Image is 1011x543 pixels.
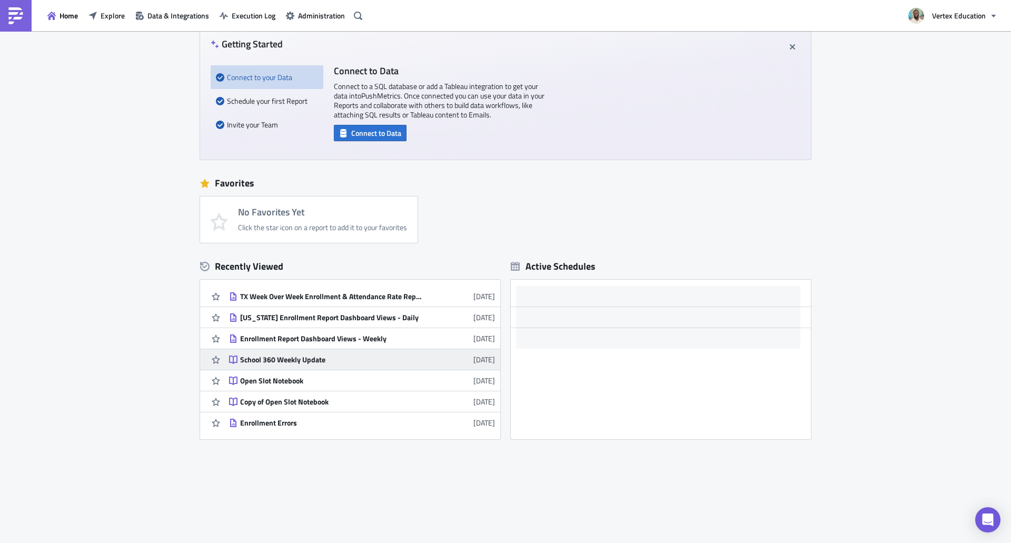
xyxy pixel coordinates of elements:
a: Open Slot Notebook[DATE] [229,370,495,391]
button: Data & Integrations [130,7,214,24]
time: 2025-08-20T18:54:22Z [473,354,495,365]
div: Enrollment Report Dashboard Views - Weekly [240,334,424,343]
p: Connect to a SQL database or add a Tableau integration to get your data into PushMetrics . Once c... [334,82,544,120]
div: Copy of Open Slot Notebook [240,397,424,407]
span: Vertex Education [932,10,986,21]
button: Administration [281,7,350,24]
div: TX Week Over Week Enrollment & Attendance Rate Report [240,292,424,301]
span: Home [60,10,78,21]
a: School 360 Weekly Update[DATE] [229,349,495,370]
div: Invite your Team [216,113,318,136]
span: Data & Integrations [147,10,209,21]
div: Click the star icon on a report to add it to your favorites [238,223,407,232]
div: School 360 Weekly Update [240,355,424,364]
a: Enrollment Report Dashboard Views - Weekly[DATE] [229,328,495,349]
div: Enrollment Errors [240,418,424,428]
a: [US_STATE] Enrollment Report Dashboard Views - Daily[DATE] [229,307,495,328]
div: Schedule your first Report [216,89,318,113]
div: [US_STATE] Enrollment Report Dashboard Views - Daily [240,313,424,322]
h4: Getting Started [211,38,283,50]
time: 2025-06-25T18:35:13Z [473,396,495,407]
img: Avatar [907,7,925,25]
button: Explore [83,7,130,24]
time: 2025-06-27T17:15:56Z [473,375,495,386]
a: Enrollment Errors[DATE] [229,412,495,433]
div: Recently Viewed [200,259,500,274]
span: Execution Log [232,10,275,21]
span: Explore [101,10,125,21]
span: Administration [298,10,345,21]
h4: Connect to Data [334,65,544,76]
div: Open Intercom Messenger [975,507,1000,532]
a: TX Week Over Week Enrollment & Attendance Rate Report[DATE] [229,286,495,307]
a: Copy of Open Slot Notebook[DATE] [229,391,495,412]
img: PushMetrics [7,7,24,24]
button: Vertex Education [902,4,1003,27]
button: Home [42,7,83,24]
button: Execution Log [214,7,281,24]
button: Connect to Data [334,125,407,141]
time: 2025-06-25T18:34:15Z [473,417,495,428]
div: Favorites [200,175,811,191]
time: 2025-09-02T15:34:14Z [473,333,495,344]
div: Active Schedules [511,260,596,272]
a: Connect to Data [334,126,407,137]
time: 2025-09-08T15:56:08Z [473,291,495,302]
span: Connect to Data [351,127,401,139]
div: Connect to your Data [216,65,318,89]
time: 2025-09-02T15:39:03Z [473,312,495,323]
h4: No Favorites Yet [238,207,407,218]
div: Open Slot Notebook [240,376,424,386]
